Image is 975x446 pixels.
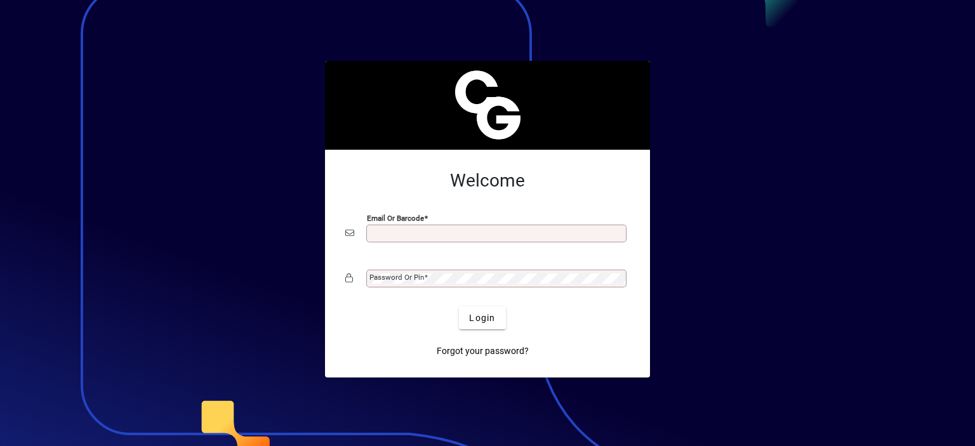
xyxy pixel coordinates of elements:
[369,273,424,282] mat-label: Password or Pin
[345,170,630,192] h2: Welcome
[367,214,424,223] mat-label: Email or Barcode
[437,344,529,358] span: Forgot your password?
[469,312,495,325] span: Login
[459,306,505,329] button: Login
[432,339,534,362] a: Forgot your password?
